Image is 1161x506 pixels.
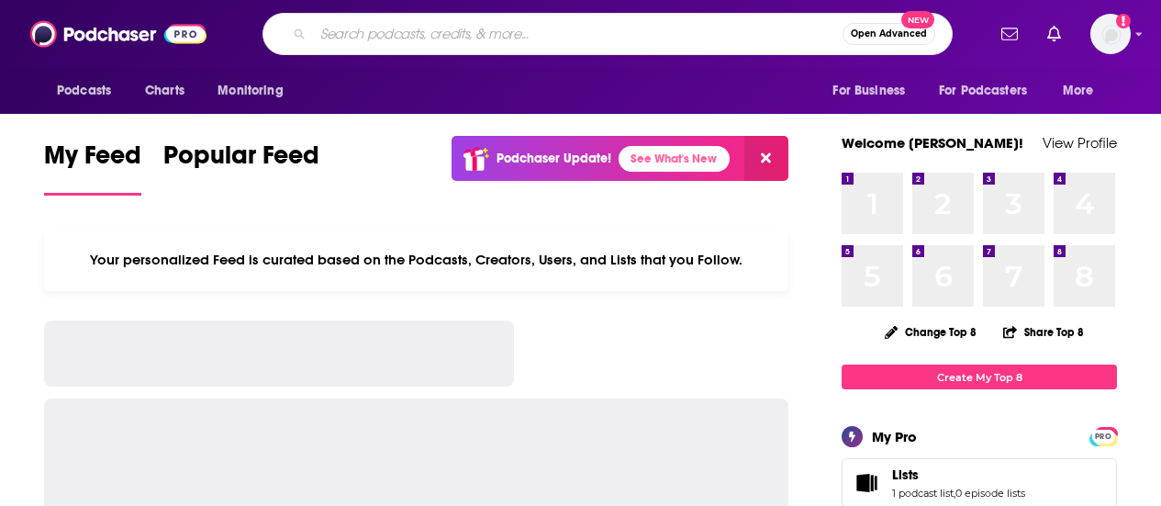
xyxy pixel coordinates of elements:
a: Lists [848,470,885,496]
a: Popular Feed [163,140,319,196]
span: Monitoring [218,78,283,104]
span: Open Advanced [851,29,927,39]
a: Create My Top 8 [842,365,1117,389]
button: open menu [927,73,1054,108]
a: Charts [133,73,195,108]
button: open menu [205,73,307,108]
span: PRO [1092,430,1114,444]
input: Search podcasts, credits, & more... [313,19,843,49]
button: Share Top 8 [1002,314,1085,350]
span: New [901,11,934,28]
img: Podchaser - Follow, Share and Rate Podcasts [30,17,207,51]
svg: Add a profile image [1116,14,1131,28]
span: Popular Feed [163,140,319,182]
a: See What's New [619,146,730,172]
div: Your personalized Feed is curated based on the Podcasts, Creators, Users, and Lists that you Follow. [44,229,788,291]
a: PRO [1092,429,1114,443]
button: open menu [1050,73,1117,108]
a: 1 podcast list [892,487,954,500]
button: Open AdvancedNew [843,23,935,45]
span: Lists [892,467,919,483]
div: My Pro [872,428,917,445]
button: open menu [820,73,928,108]
button: open menu [44,73,135,108]
span: More [1063,78,1094,104]
img: User Profile [1090,14,1131,54]
span: Charts [145,78,184,104]
span: My Feed [44,140,141,182]
span: Podcasts [57,78,111,104]
p: Podchaser Update! [497,151,611,166]
a: View Profile [1043,134,1117,152]
button: Change Top 8 [874,320,988,343]
span: Logged in as mdekoning [1090,14,1131,54]
a: 0 episode lists [955,487,1025,500]
a: My Feed [44,140,141,196]
span: For Podcasters [939,78,1027,104]
a: Lists [892,467,1025,483]
a: Show notifications dropdown [994,18,1025,50]
div: Search podcasts, credits, & more... [262,13,953,55]
a: Welcome [PERSON_NAME]! [842,134,1023,152]
span: , [954,487,955,500]
span: For Business [832,78,905,104]
button: Show profile menu [1090,14,1131,54]
a: Show notifications dropdown [1040,18,1068,50]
